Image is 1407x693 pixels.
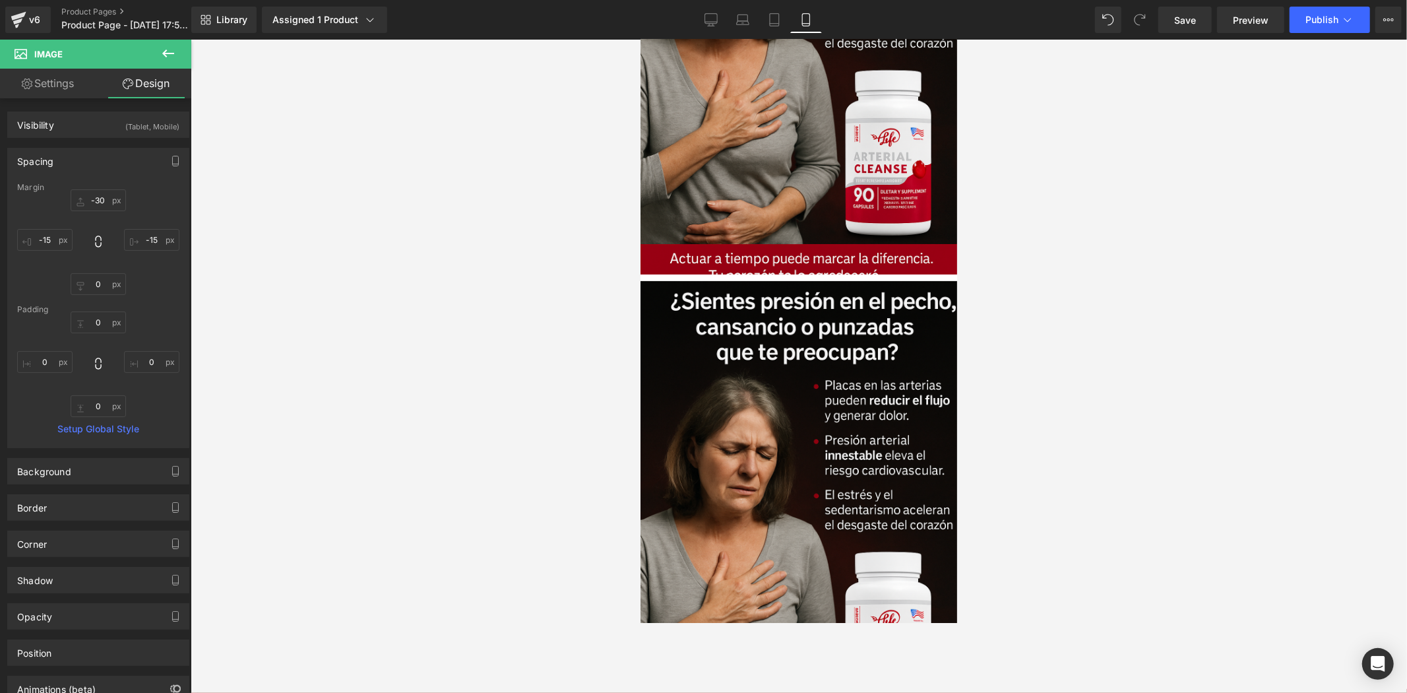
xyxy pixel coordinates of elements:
[61,7,213,17] a: Product Pages
[17,640,51,659] div: Position
[17,604,52,622] div: Opacity
[17,183,179,192] div: Margin
[1362,648,1394,680] div: Open Intercom Messenger
[124,351,179,373] input: 0
[34,49,63,59] span: Image
[272,13,377,26] div: Assigned 1 Product
[695,7,727,33] a: Desktop
[17,424,179,434] a: Setup Global Style
[17,305,179,314] div: Padding
[17,531,47,550] div: Corner
[71,273,126,295] input: 0
[17,148,53,167] div: Spacing
[17,112,54,131] div: Visibility
[1095,7,1121,33] button: Undo
[71,395,126,417] input: 0
[1233,13,1268,27] span: Preview
[17,495,47,513] div: Border
[759,7,790,33] a: Tablet
[125,112,179,134] div: (Tablet, Mobile)
[790,7,822,33] a: Mobile
[17,568,53,586] div: Shadow
[17,459,71,477] div: Background
[216,14,247,26] span: Library
[5,7,51,33] a: v6
[17,351,73,373] input: 0
[61,20,188,30] span: Product Page - [DATE] 17:57:39
[98,69,194,98] a: Design
[1217,7,1284,33] a: Preview
[1127,7,1153,33] button: Redo
[71,312,126,333] input: 0
[1174,13,1196,27] span: Save
[727,7,759,33] a: Laptop
[191,7,257,33] a: New Library
[1290,7,1370,33] button: Publish
[1305,15,1338,25] span: Publish
[124,229,179,251] input: 0
[26,11,43,28] div: v6
[71,189,126,211] input: 0
[17,229,73,251] input: 0
[1375,7,1402,33] button: More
